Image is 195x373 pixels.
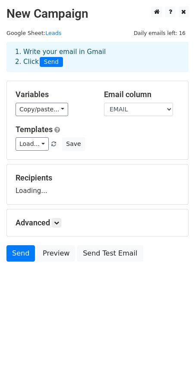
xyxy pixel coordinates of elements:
h5: Recipients [16,173,179,183]
span: Daily emails left: 16 [131,28,189,38]
a: Copy/paste... [16,103,68,116]
small: Google Sheet: [6,30,61,36]
a: Send [6,245,35,262]
a: Preview [37,245,75,262]
h5: Variables [16,90,91,99]
a: Send Test Email [77,245,143,262]
div: Loading... [16,173,179,196]
h5: Email column [104,90,179,99]
h2: New Campaign [6,6,189,21]
a: Templates [16,125,53,134]
a: Leads [45,30,61,36]
span: Send [40,57,63,67]
a: Daily emails left: 16 [131,30,189,36]
div: 1. Write your email in Gmail 2. Click [9,47,186,67]
h5: Advanced [16,218,179,228]
a: Load... [16,137,49,151]
button: Save [62,137,85,151]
